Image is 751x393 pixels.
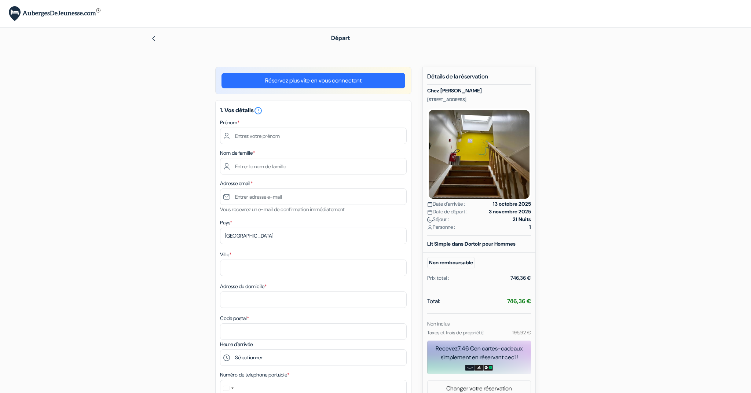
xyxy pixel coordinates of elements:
div: Recevez en cartes-cadeaux simplement en réservant ceci ! [427,344,531,362]
a: error_outline [254,106,263,114]
small: Non inclus [427,320,450,327]
label: Heure d'arrivée [220,341,253,348]
input: Entrez votre prénom [220,128,407,144]
strong: 21 Nuits [513,216,531,223]
label: Pays [220,219,232,227]
span: Départ [331,34,350,42]
span: 7,46 € [458,345,474,352]
label: Nom de famille [220,149,255,157]
label: Prénom [220,119,239,126]
small: Taxes et frais de propriété: [427,329,484,336]
img: user_icon.svg [427,225,433,230]
b: Lit Simple dans Dortoir pour Hommes [427,240,516,247]
span: Date d'arrivée : [427,200,465,208]
strong: 746,36 € [507,297,531,305]
img: AubergesDeJeunesse.com [9,6,100,21]
label: Numéro de telephone portable [220,371,289,379]
span: Séjour : [427,216,449,223]
img: left_arrow.svg [151,36,157,41]
div: Prix total : [427,274,449,282]
span: Total: [427,297,440,306]
strong: 3 novembre 2025 [489,208,531,216]
span: Personne : [427,223,455,231]
img: adidas-card.png [475,365,484,371]
label: Adresse du domicile [220,283,267,290]
i: error_outline [254,106,263,115]
label: Adresse email [220,180,253,187]
a: Réservez plus vite en vous connectant [221,73,405,88]
span: Date de départ : [427,208,468,216]
img: amazon-card-no-text.png [465,365,475,371]
strong: 13 octobre 2025 [493,200,531,208]
h5: Chez [PERSON_NAME] [427,88,531,94]
label: Ville [220,251,231,258]
label: Code postal [220,315,249,322]
h5: Détails de la réservation [427,73,531,85]
div: 746,36 € [510,274,531,282]
img: moon.svg [427,217,433,223]
input: Entrer le nom de famille [220,158,407,175]
small: 195,92 € [512,329,531,336]
input: Entrer adresse e-mail [220,188,407,205]
small: Vous recevrez un e-mail de confirmation immédiatement [220,206,345,213]
strong: 1 [529,223,531,231]
img: uber-uber-eats-card.png [484,365,493,371]
img: calendar.svg [427,202,433,207]
p: [STREET_ADDRESS] [427,97,531,103]
h5: 1. Vos détails [220,106,407,115]
img: calendar.svg [427,209,433,215]
small: Non remboursable [427,257,475,268]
